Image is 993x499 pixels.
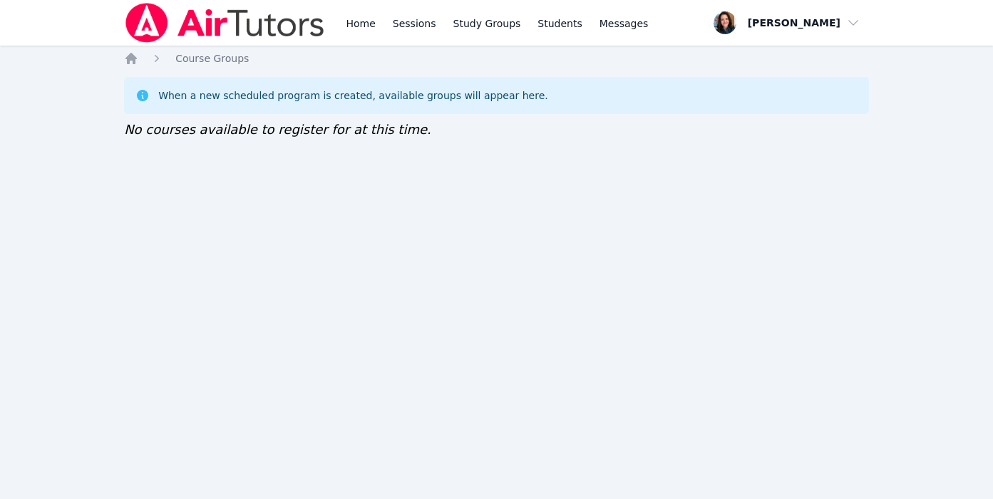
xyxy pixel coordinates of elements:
span: Messages [600,16,649,31]
div: When a new scheduled program is created, available groups will appear here. [158,88,548,103]
img: Air Tutors [124,3,326,43]
span: Course Groups [175,53,249,64]
span: No courses available to register for at this time. [124,122,431,137]
a: Course Groups [175,51,249,66]
nav: Breadcrumb [124,51,869,66]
